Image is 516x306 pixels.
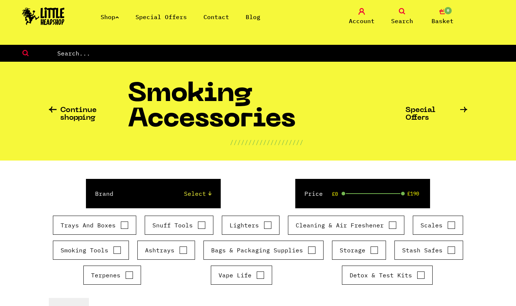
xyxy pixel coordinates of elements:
a: Special Offers [136,13,187,21]
a: Continue shopping [49,107,128,122]
label: Scales [421,221,455,230]
h1: Smoking Accessories [128,82,405,138]
span: 0 [444,6,452,15]
input: Search... [57,48,516,58]
label: Brand [95,189,113,198]
a: Blog [246,13,260,21]
label: Vape Life [219,271,264,280]
span: Basket [432,17,454,25]
label: Trays And Boxes [61,221,129,230]
label: Terpenes [91,271,133,280]
span: Search [391,17,413,25]
img: Little Head Shop Logo [22,7,65,25]
a: Search [384,8,421,25]
label: Stash Safes [402,246,455,255]
label: Ashtrays [145,246,187,255]
label: Price [304,189,323,198]
a: Shop [101,13,119,21]
p: //////////////////// [230,138,303,147]
label: Smoking Tools [61,246,121,255]
a: Special Offers [405,107,468,122]
label: Cleaning & Air Freshener [296,221,397,230]
span: £190 [407,191,419,197]
span: £0 [332,191,338,197]
label: Storage [340,246,378,255]
label: Detox & Test Kits [350,271,425,280]
span: Account [349,17,375,25]
label: Snuff Tools [152,221,206,230]
label: Bags & Packaging Supplies [211,246,316,255]
a: Contact [203,13,229,21]
a: 0 Basket [424,8,461,25]
label: Lighters [230,221,272,230]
